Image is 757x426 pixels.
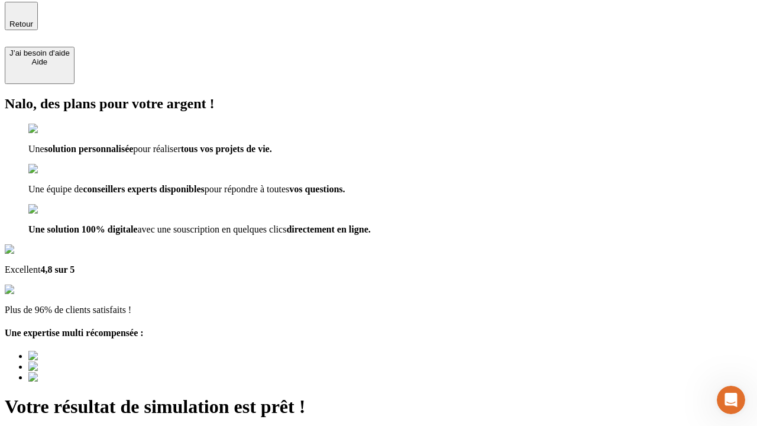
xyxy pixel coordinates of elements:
[28,124,79,134] img: checkmark
[181,144,272,154] span: tous vos projets de vie.
[9,20,33,28] span: Retour
[28,144,44,154] span: Une
[83,184,204,194] span: conseillers experts disponibles
[28,184,83,194] span: Une équipe de
[28,164,79,175] img: checkmark
[5,396,752,418] h1: Votre résultat de simulation est prêt !
[5,285,63,295] img: reviews stars
[5,2,38,30] button: Retour
[289,184,345,194] span: vos questions.
[5,328,752,338] h4: Une expertise multi récompensée :
[5,305,752,315] p: Plus de 96% de clients satisfaits !
[28,204,79,215] img: checkmark
[28,372,138,383] img: Best savings advice award
[9,49,70,57] div: J’ai besoin d'aide
[5,244,73,255] img: Google Review
[28,351,138,362] img: Best savings advice award
[133,144,180,154] span: pour réaliser
[44,144,134,154] span: solution personnalisée
[9,57,70,66] div: Aide
[5,47,75,84] button: J’ai besoin d'aideAide
[137,224,286,234] span: avec une souscription en quelques clics
[5,96,752,112] h2: Nalo, des plans pour votre argent !
[286,224,370,234] span: directement en ligne.
[28,362,138,372] img: Best savings advice award
[717,386,745,414] iframe: Intercom live chat
[205,184,290,194] span: pour répondre à toutes
[28,224,137,234] span: Une solution 100% digitale
[40,264,75,275] span: 4,8 sur 5
[5,264,40,275] span: Excellent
